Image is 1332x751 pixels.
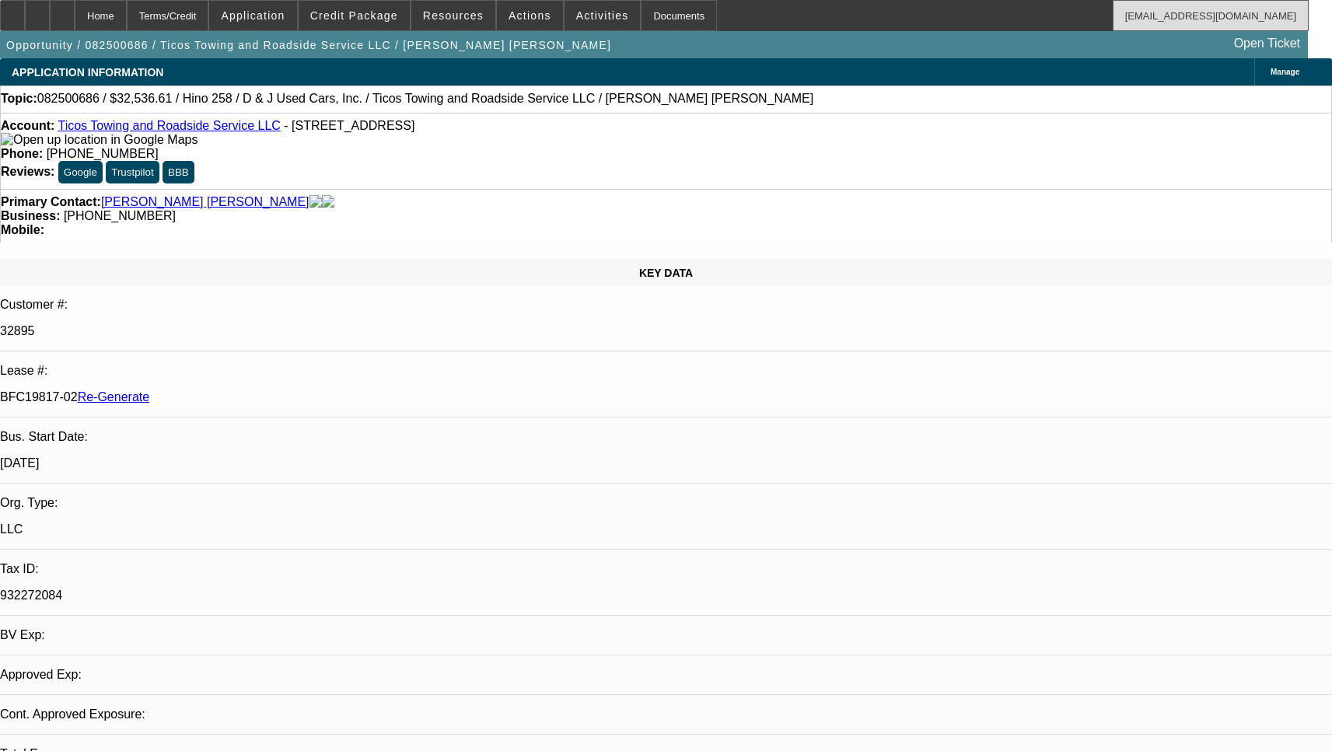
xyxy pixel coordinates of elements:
span: Opportunity / 082500686 / Ticos Towing and Roadside Service LLC / [PERSON_NAME] [PERSON_NAME] [6,39,611,51]
a: Ticos Towing and Roadside Service LLC [58,119,280,132]
img: Open up location in Google Maps [1,133,198,147]
strong: Account: [1,119,54,132]
span: Resources [423,9,484,22]
span: Activities [576,9,629,22]
span: [PHONE_NUMBER] [64,209,176,222]
strong: Primary Contact: [1,195,101,209]
strong: Topic: [1,92,37,106]
span: Credit Package [310,9,398,22]
button: Activities [565,1,641,30]
a: Re-Generate [78,390,150,403]
a: Open Ticket [1228,30,1306,57]
button: Trustpilot [106,161,159,183]
span: KEY DATA [639,267,693,279]
button: Google [58,161,103,183]
strong: Reviews: [1,165,54,178]
strong: Mobile: [1,223,44,236]
span: APPLICATION INFORMATION [12,66,163,79]
button: Resources [411,1,495,30]
a: View Google Maps [1,133,198,146]
button: Application [209,1,296,30]
span: Actions [509,9,551,22]
span: 082500686 / $32,536.61 / Hino 258 / D & J Used Cars, Inc. / Ticos Towing and Roadside Service LLC... [37,92,813,106]
strong: Business: [1,209,60,222]
strong: Phone: [1,147,43,160]
span: Manage [1271,68,1299,76]
button: Credit Package [299,1,410,30]
img: facebook-icon.png [309,195,322,209]
a: [PERSON_NAME] [PERSON_NAME] [101,195,309,209]
span: Application [221,9,285,22]
button: Actions [497,1,563,30]
button: BBB [163,161,194,183]
img: linkedin-icon.png [322,195,334,209]
span: - [STREET_ADDRESS] [284,119,414,132]
span: [PHONE_NUMBER] [47,147,159,160]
